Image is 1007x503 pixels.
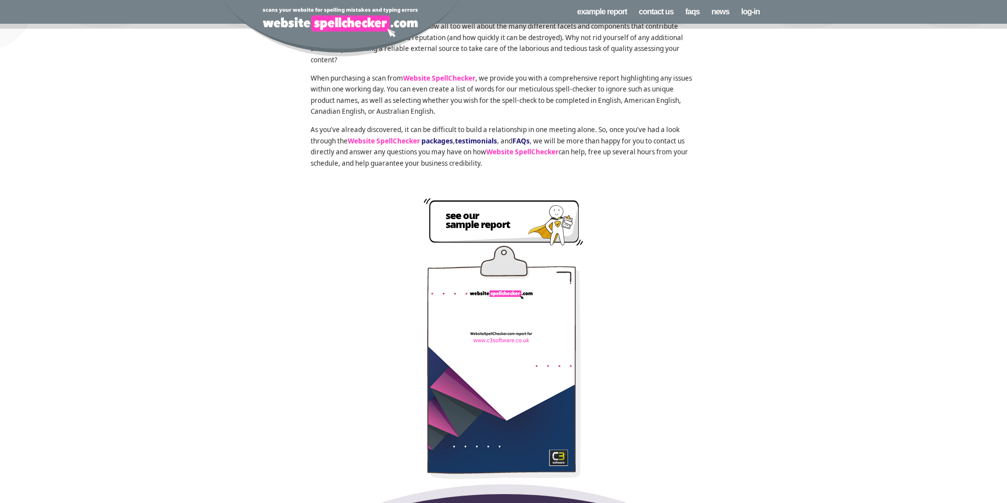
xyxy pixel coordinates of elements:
a: see oursample report [434,205,583,246]
span: Website SpellChecker [348,136,420,145]
img: Website SpellChecker report cover [427,246,581,479]
a: Example Report [571,2,633,21]
span: Website SpellChecker [403,73,475,83]
a: Contact us [633,2,680,21]
p: As you’ve already discovered, it can be difficult to build a relationship in one meeting alone. S... [311,124,696,168]
p: As a proud business owner, you will know all too well about the many different facets and compone... [311,20,696,65]
a: FAQs [680,2,706,21]
span: see our sample report [446,211,571,229]
a: packages [421,136,453,145]
a: News [705,2,735,21]
a: testimonials [455,136,497,145]
a: Log-in [735,2,766,21]
span: Website SpellChecker [486,146,558,156]
p: When purchasing a scan from , we provide you with a comprehensive report highlighting any issues ... [311,72,696,117]
a: FAQs [512,136,530,145]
